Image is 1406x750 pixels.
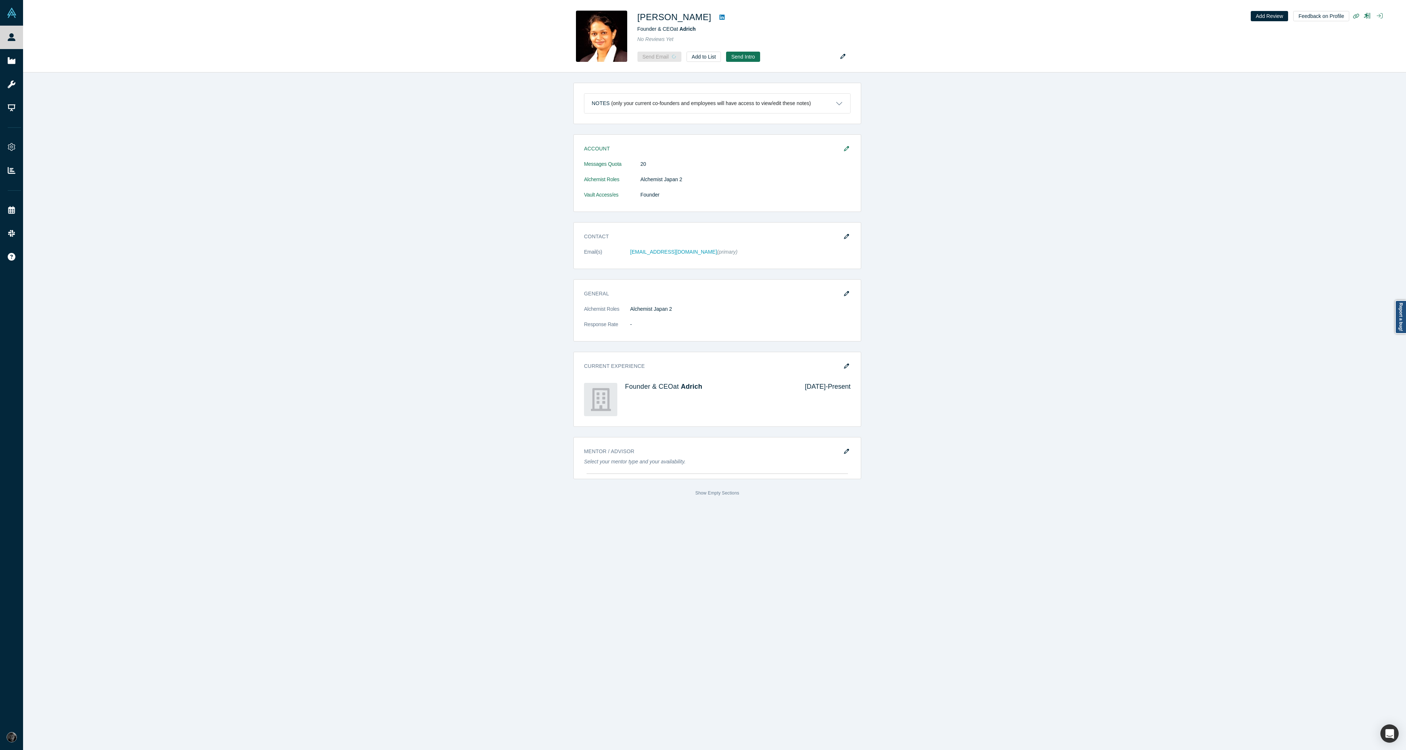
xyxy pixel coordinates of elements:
h4: Founder & CEO at [625,383,795,391]
dt: Messages Quota [584,160,640,176]
button: Feedback on Profile [1293,11,1349,21]
img: Alchemist Vault Logo [7,8,17,18]
dd: Alchemist Japan 2 [630,305,851,313]
a: Adrich [681,383,702,390]
dd: Founder [640,191,851,199]
a: [EMAIL_ADDRESS][DOMAIN_NAME] [630,249,717,255]
img: Adhithi Aji's Profile Image [576,11,627,62]
h3: Current Experience [584,362,840,370]
h1: [PERSON_NAME] [637,11,711,24]
p: (only your current co-founders and employees will have access to view/edit these notes) [611,100,811,107]
h3: Account [584,145,840,153]
p: Select your mentor type and your availability. [584,458,851,466]
dd: - [630,321,851,328]
h3: Mentor / Advisor [584,448,840,455]
h3: General [584,290,840,298]
dd: Alchemist Japan 2 [640,176,851,183]
button: Send Intro [726,52,760,62]
div: [DATE] - Present [795,383,851,416]
dt: Email(s) [584,248,630,264]
button: Send Email [637,52,682,62]
button: Show Empty Sections [695,491,739,495]
h3: Contact [584,233,840,240]
span: (primary) [717,249,737,255]
span: No Reviews Yet [637,36,674,42]
dt: Response Rate [584,321,630,336]
button: Add to List [687,52,721,62]
img: Adrich's Logo [584,383,617,416]
dt: Vault Access/es [584,191,640,206]
dt: Alchemist Roles [584,305,630,321]
dd: 20 [640,160,851,168]
a: Report a bug! [1395,300,1406,334]
dt: Alchemist Roles [584,176,640,191]
h3: Notes [592,100,610,107]
span: Founder & CEO at [637,26,696,32]
button: Add Review [1251,11,1288,21]
a: Adrich [680,26,696,32]
button: Notes (only your current co-founders and employees will have access to view/edit these notes) [584,94,850,113]
img: Rami C.'s Account [7,732,17,742]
